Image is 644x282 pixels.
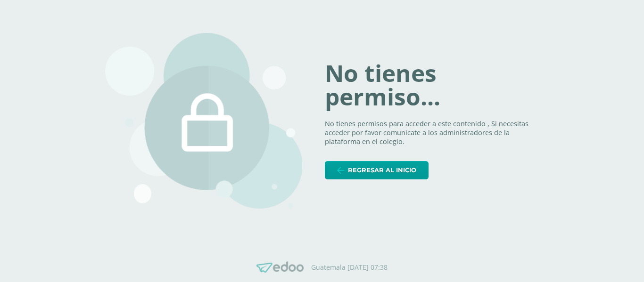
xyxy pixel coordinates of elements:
[105,33,302,209] img: 403.png
[256,261,304,273] img: Edoo
[325,161,429,179] a: Regresar al inicio
[325,120,539,146] p: No tienes permisos para acceder a este contenido , Si necesitas acceder por favor comunicate a lo...
[348,161,416,179] span: Regresar al inicio
[325,62,539,108] h1: No tienes permiso...
[311,263,388,272] p: Guatemala [DATE] 07:38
